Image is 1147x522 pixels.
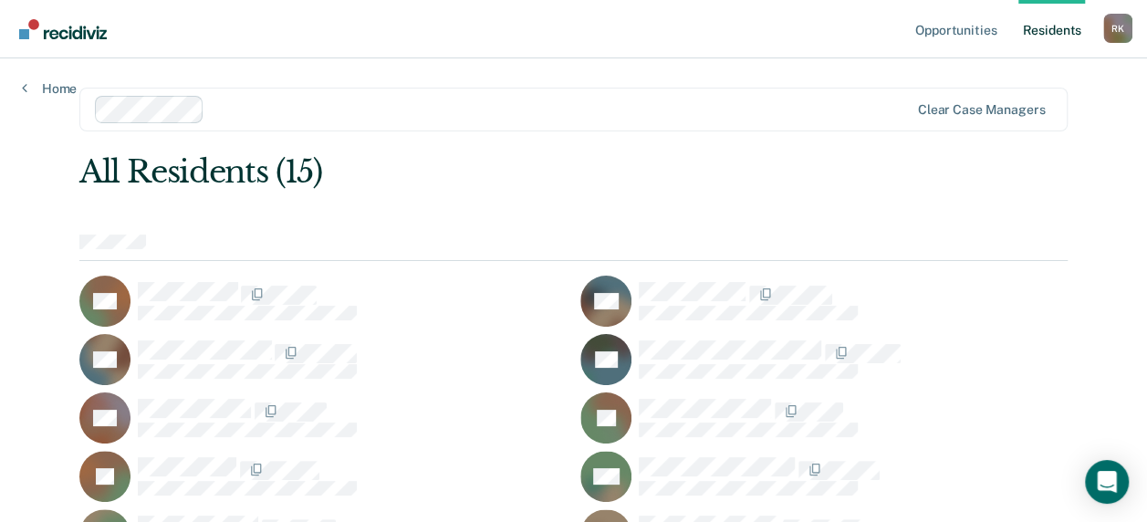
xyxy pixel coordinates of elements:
[22,80,77,97] a: Home
[79,153,871,191] div: All Residents (15)
[1085,460,1129,504] div: Open Intercom Messenger
[1103,14,1132,43] div: R K
[1103,14,1132,43] button: Profile dropdown button
[19,19,107,39] img: Recidiviz
[918,102,1045,118] div: Clear case managers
